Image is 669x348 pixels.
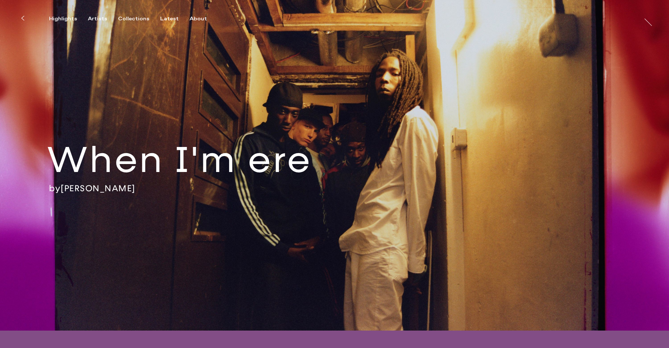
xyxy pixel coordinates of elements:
[49,183,61,193] span: by
[88,16,107,22] div: Artists
[49,16,88,22] button: Highlights
[160,16,190,22] button: Latest
[47,137,361,183] h2: When I'm ere
[118,16,160,22] button: Collections
[160,16,179,22] div: Latest
[118,16,149,22] div: Collections
[61,183,135,193] a: [PERSON_NAME]
[190,16,207,22] div: About
[88,16,118,22] button: Artists
[190,16,218,22] button: About
[49,16,77,22] div: Highlights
